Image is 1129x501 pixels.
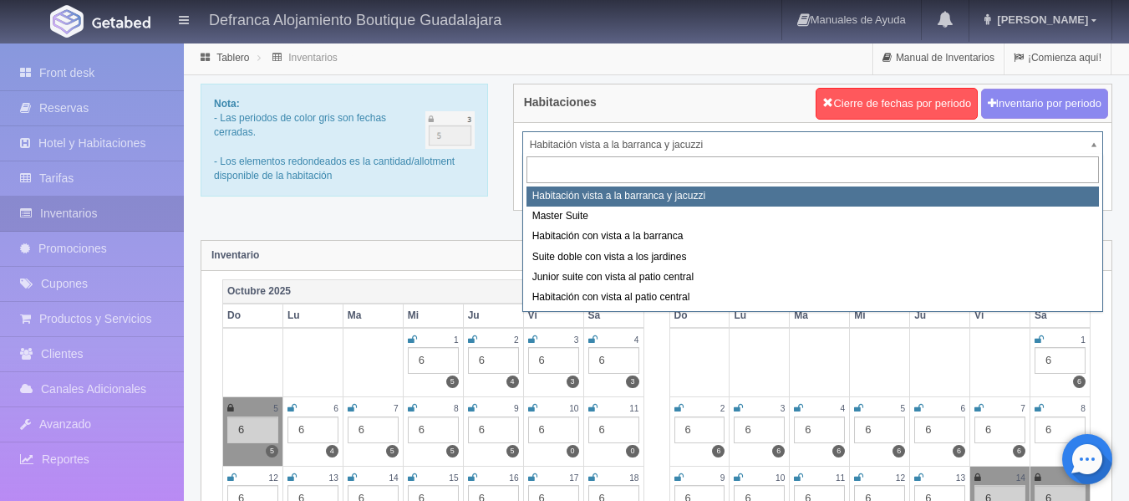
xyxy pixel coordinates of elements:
div: Junior suite con vista al patio central [526,268,1099,288]
div: Habitación vista a la barranca y jacuzzi [526,187,1099,207]
div: Suite doble con vista a los jardines [526,248,1099,268]
div: Habitación con vista a la barranca [526,227,1099,247]
div: Master Suite [526,207,1099,227]
div: Habitación con vista al patio central [526,288,1099,308]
